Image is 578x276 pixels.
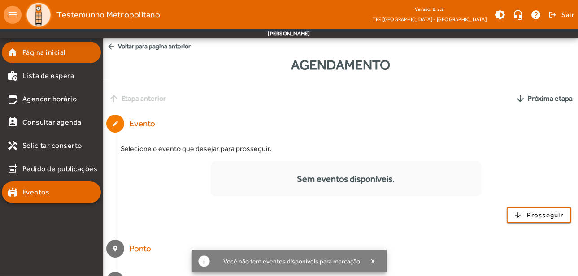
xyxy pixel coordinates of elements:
[371,257,375,265] span: X
[130,117,155,130] div: Evento
[22,70,74,81] span: Lista de espera
[373,15,487,24] span: TPE [GEOGRAPHIC_DATA] - [GEOGRAPHIC_DATA]
[103,38,578,55] span: Voltar para pagina anterior
[527,210,564,220] span: Prosseguir
[112,245,119,252] mat-icon: location_on
[217,255,362,267] div: Você não tem eventos disponíveis para marcação.
[547,8,574,22] button: Sair
[373,4,487,15] div: Versão: 2.2.2
[22,117,82,128] span: Consultar agenda
[4,6,22,24] mat-icon: menu
[107,42,116,51] mat-icon: arrow_back
[22,140,82,151] span: Solicitar conserto
[211,172,481,185] div: Sem eventos disponíveis.
[7,164,18,174] mat-icon: post_add
[22,94,77,104] span: Agendar horário
[561,8,574,22] span: Sair
[56,8,160,22] span: Testemunho Metropolitano
[515,93,526,104] mat-icon: arrow_downward
[22,164,98,174] span: Pedido de publicações
[7,94,18,104] mat-icon: edit_calendar
[7,47,18,58] mat-icon: home
[7,70,18,81] mat-icon: work_history
[121,143,571,154] div: Selecione o evento que desejar para prosseguir.
[197,254,211,268] mat-icon: info
[507,207,572,223] button: Prosseguir
[22,1,160,28] a: Testemunho Metropolitano
[112,120,119,127] mat-icon: create
[103,55,578,75] span: Agendamento
[7,117,18,128] mat-icon: perm_contact_calendar
[22,47,65,58] span: Página inicial
[362,257,385,265] button: X
[7,187,18,198] mat-icon: stadium
[528,93,573,104] span: Próxima etapa
[25,1,52,28] img: Logo TPE
[22,187,50,198] span: Eventos
[7,140,18,151] mat-icon: handyman
[130,242,152,255] div: Ponto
